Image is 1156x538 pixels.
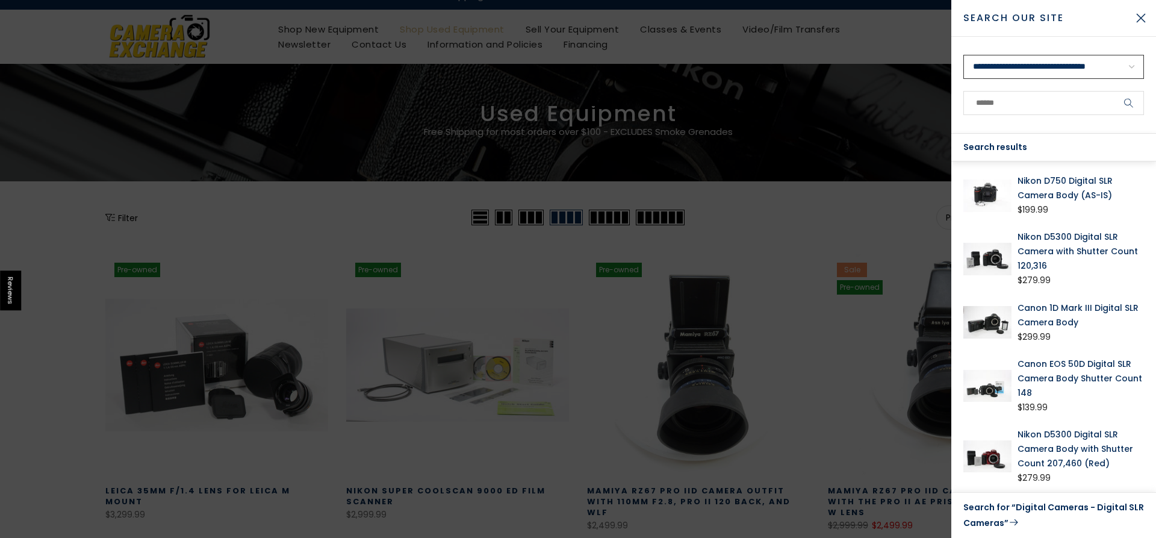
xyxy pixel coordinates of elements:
[951,134,1156,161] div: Search results
[963,11,1126,25] span: Search Our Site
[1018,174,1144,202] a: Nikon D750 Digital SLR Camera Body (AS-IS)
[1126,3,1156,33] button: Close Search
[1018,202,1048,217] div: $199.99
[963,174,1011,217] img: Nikon D750 Digital SLR Camera Body (AS-IS) Digital Cameras - Digital SLR Cameras Nikon 5520909
[963,301,1011,345] img: Canon 1D Mark III Digital SLR Camera Body
[1018,330,1051,345] div: $299.99
[963,427,1011,486] img: Nikon D5300 Digital SLR Camera Body with Shutter Count 207,460 (Red)
[1018,357,1144,400] a: Canon EOS 50D Digital SLR Camera Body Shutter Count 148
[1018,273,1051,288] div: $279.99
[1018,400,1048,415] div: $139.99
[963,500,1144,531] a: Search for “Digital Cameras - Digital SLR Cameras”
[963,230,1011,288] img: Nikon D5300 Digital SLR Camera with Shutter Count 120,316
[1018,427,1144,471] a: Nikon D5300 Digital SLR Camera Body with Shutter Count 207,460 (Red)
[1018,471,1051,486] div: $279.99
[1018,230,1144,273] a: Nikon D5300 Digital SLR Camera with Shutter Count 120,316
[1018,301,1144,330] a: Canon 1D Mark III Digital SLR Camera Body
[963,357,1011,415] img: Canon EOS 50D Digital SLR Camera Body Shutter Count 148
